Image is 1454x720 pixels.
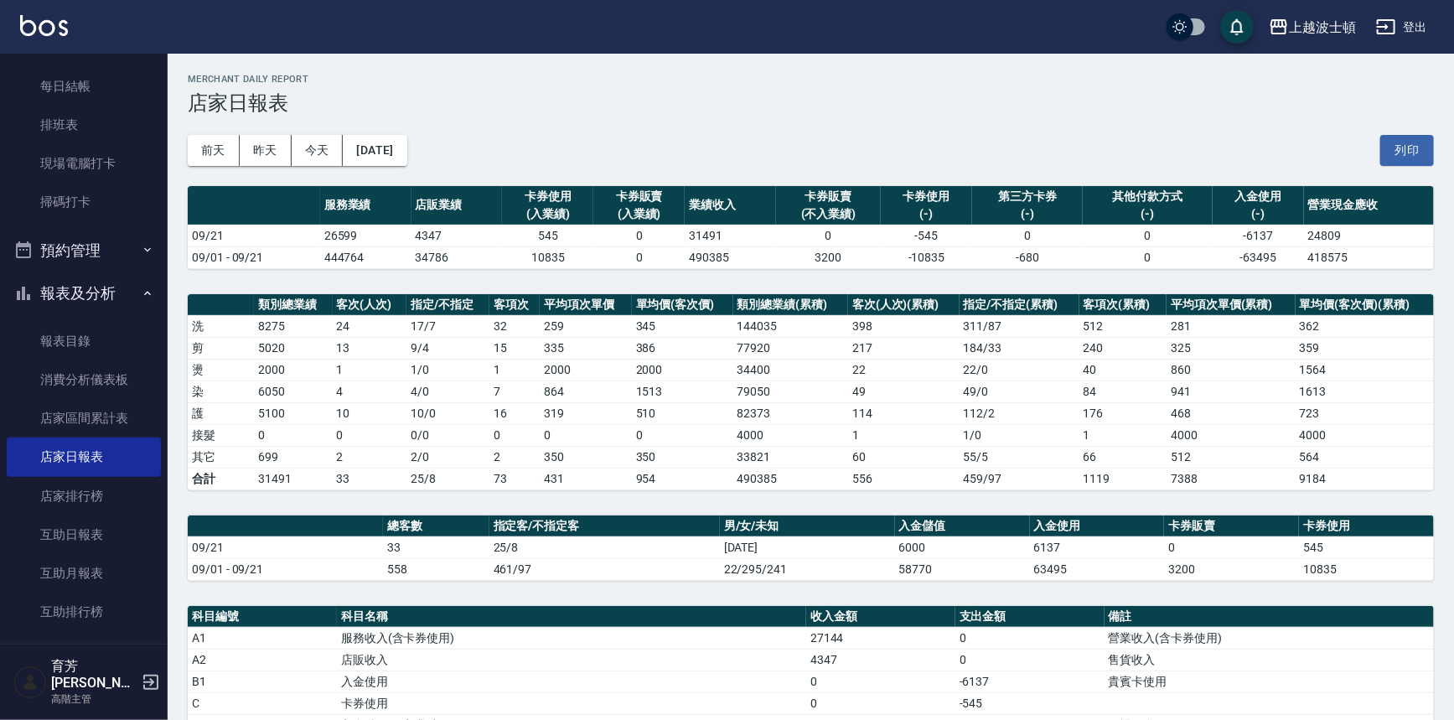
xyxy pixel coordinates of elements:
th: 客次(人次) [333,294,406,316]
td: -63495 [1213,246,1304,268]
div: (-) [1217,205,1300,223]
td: 1 / 0 [960,424,1079,446]
td: 1 / 0 [406,359,489,381]
td: 864 [540,381,631,402]
td: 176 [1079,402,1167,424]
div: 卡券使用 [506,188,589,205]
td: 144035 [733,315,848,337]
td: 49 [848,381,960,402]
td: 售貨收入 [1105,649,1434,671]
th: 總客數 [383,515,489,537]
div: 上越波士頓 [1289,17,1356,38]
th: 客項次 [489,294,541,316]
td: -545 [955,692,1105,714]
td: 40 [1079,359,1167,381]
td: 512 [1167,446,1296,468]
td: 洗 [188,315,254,337]
td: 34786 [411,246,503,268]
td: 09/01 - 09/21 [188,246,320,268]
td: 0 [806,671,955,692]
td: -10835 [881,246,972,268]
td: 350 [632,446,733,468]
button: save [1220,10,1254,44]
button: 今天 [292,135,344,166]
td: 8275 [254,315,332,337]
td: 398 [848,315,960,337]
td: 281 [1167,315,1296,337]
td: 33 [383,536,489,558]
th: 平均項次單價(累積) [1167,294,1296,316]
td: 63495 [1030,558,1165,580]
td: 112 / 2 [960,402,1079,424]
td: 0 [540,424,631,446]
td: 2 [333,446,406,468]
td: 1 [333,359,406,381]
button: 上越波士頓 [1262,10,1363,44]
td: [DATE] [720,536,895,558]
th: 平均項次單價 [540,294,631,316]
td: 311 / 87 [960,315,1079,337]
td: 699 [254,446,332,468]
td: 259 [540,315,631,337]
td: 25/8 [489,536,720,558]
td: 0 [593,246,685,268]
a: 每日結帳 [7,67,161,106]
td: 240 [1079,337,1167,359]
td: 345 [632,315,733,337]
td: 49 / 0 [960,381,1079,402]
td: 0 [1083,246,1213,268]
div: (-) [885,205,968,223]
td: 459/97 [960,468,1079,489]
th: 科目名稱 [337,606,806,628]
td: 510 [632,402,733,424]
td: A2 [188,649,337,671]
a: 店家區間累計表 [7,399,161,438]
td: 55 / 5 [960,446,1079,468]
td: 營業收入(含卡券使用) [1105,627,1434,649]
td: 0 [806,692,955,714]
td: -545 [881,225,972,246]
td: 燙 [188,359,254,381]
th: 卡券販賣 [1164,515,1299,537]
td: 319 [540,402,631,424]
td: 服務收入(含卡券使用) [337,627,806,649]
table: a dense table [188,294,1434,490]
th: 業績收入 [685,186,776,225]
td: 護 [188,402,254,424]
td: 73 [489,468,541,489]
td: 2 / 0 [406,446,489,468]
td: 335 [540,337,631,359]
button: 報表及分析 [7,272,161,315]
a: 消費分析儀表板 [7,360,161,399]
td: 22 / 0 [960,359,1079,381]
td: -6137 [1213,225,1304,246]
td: 其它 [188,446,254,468]
td: A1 [188,627,337,649]
td: 17 / 7 [406,315,489,337]
td: 2000 [632,359,733,381]
td: 貴賓卡使用 [1105,671,1434,692]
button: 列印 [1380,135,1434,166]
td: 1 [489,359,541,381]
td: 1513 [632,381,733,402]
td: 合計 [188,468,254,489]
td: 25/8 [406,468,489,489]
a: 掃碼打卡 [7,183,161,221]
td: 490385 [733,468,848,489]
td: 34400 [733,359,848,381]
td: 0 [776,225,881,246]
td: 431 [540,468,631,489]
td: 359 [1296,337,1434,359]
table: a dense table [188,515,1434,581]
div: (不入業績) [780,205,877,223]
td: 325 [1167,337,1296,359]
td: B1 [188,671,337,692]
td: 22 [848,359,960,381]
td: 954 [632,468,733,489]
td: 9 / 4 [406,337,489,359]
a: 互助日報表 [7,515,161,554]
div: 卡券販賣 [780,188,877,205]
td: 558 [383,558,489,580]
a: 現場電腦打卡 [7,144,161,183]
td: 84 [1079,381,1167,402]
